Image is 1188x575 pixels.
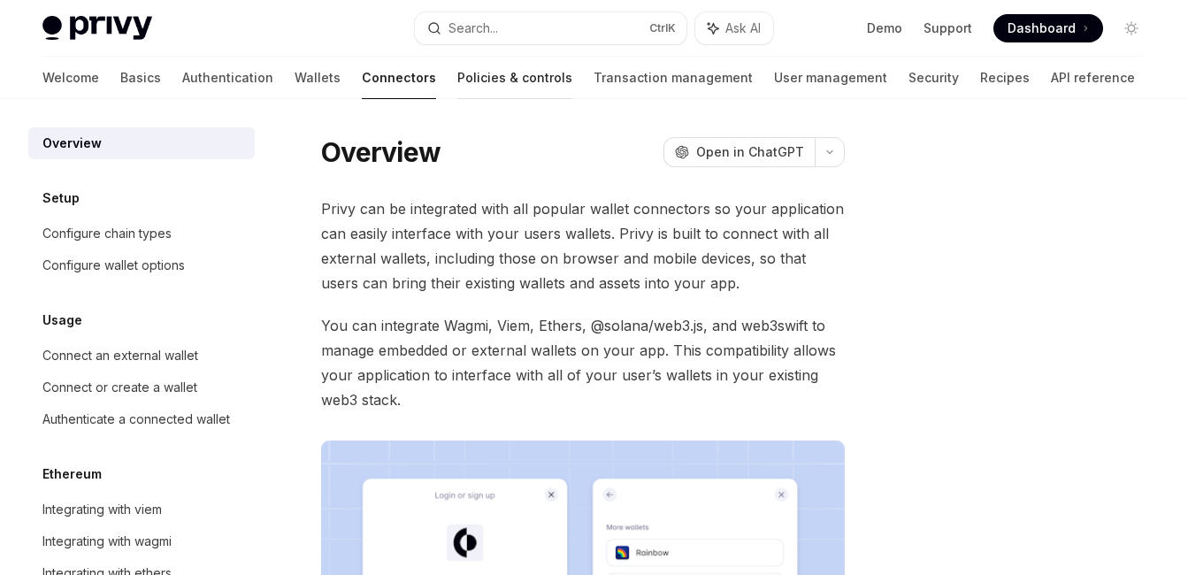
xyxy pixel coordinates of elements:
[42,16,152,41] img: light logo
[42,133,102,154] div: Overview
[649,21,676,35] span: Ctrl K
[1051,57,1135,99] a: API reference
[28,218,255,249] a: Configure chain types
[42,409,230,430] div: Authenticate a connected wallet
[774,57,887,99] a: User management
[321,136,441,168] h1: Overview
[980,57,1030,99] a: Recipes
[457,57,572,99] a: Policies & controls
[28,403,255,435] a: Authenticate a connected wallet
[182,57,273,99] a: Authentication
[924,19,972,37] a: Support
[28,340,255,372] a: Connect an external wallet
[28,127,255,159] a: Overview
[725,19,761,37] span: Ask AI
[1117,14,1146,42] button: Toggle dark mode
[28,249,255,281] a: Configure wallet options
[321,196,845,295] span: Privy can be integrated with all popular wallet connectors so your application can easily interfa...
[295,57,341,99] a: Wallets
[993,14,1103,42] a: Dashboard
[42,377,197,398] div: Connect or create a wallet
[362,57,436,99] a: Connectors
[28,372,255,403] a: Connect or create a wallet
[42,499,162,520] div: Integrating with viem
[42,531,172,552] div: Integrating with wagmi
[1008,19,1076,37] span: Dashboard
[28,494,255,525] a: Integrating with viem
[867,19,902,37] a: Demo
[908,57,959,99] a: Security
[415,12,686,44] button: Search...CtrlK
[695,12,773,44] button: Ask AI
[120,57,161,99] a: Basics
[42,223,172,244] div: Configure chain types
[594,57,753,99] a: Transaction management
[28,525,255,557] a: Integrating with wagmi
[42,188,80,209] h5: Setup
[448,18,498,39] div: Search...
[42,310,82,331] h5: Usage
[42,57,99,99] a: Welcome
[42,345,198,366] div: Connect an external wallet
[321,313,845,412] span: You can integrate Wagmi, Viem, Ethers, @solana/web3.js, and web3swift to manage embedded or exter...
[696,143,804,161] span: Open in ChatGPT
[663,137,815,167] button: Open in ChatGPT
[42,464,102,485] h5: Ethereum
[42,255,185,276] div: Configure wallet options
